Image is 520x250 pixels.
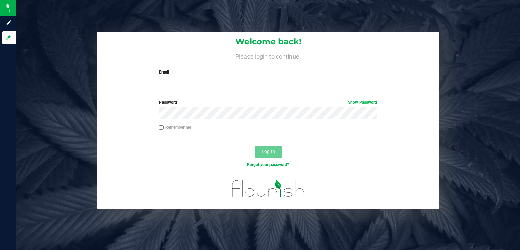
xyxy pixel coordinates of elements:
[247,162,289,167] a: Forgot your password?
[97,37,439,46] h1: Welcome back!
[97,51,439,60] h4: Please login to continue.
[348,100,377,105] a: Show Password
[5,20,12,26] inline-svg: Sign up
[255,146,282,158] button: Log In
[5,34,12,41] inline-svg: Log in
[159,125,164,130] input: Remember me
[159,124,191,130] label: Remember me
[225,175,311,202] img: flourish_logo.svg
[159,69,377,75] label: Email
[262,149,275,154] span: Log In
[159,100,177,105] span: Password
